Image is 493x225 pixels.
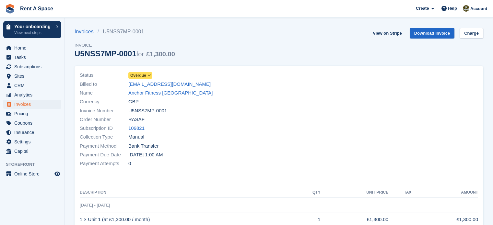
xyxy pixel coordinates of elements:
[296,187,321,198] th: QTY
[128,151,163,159] time: 2025-10-02 00:00:00 UTC
[75,28,98,36] a: Invoices
[448,5,457,12] span: Help
[53,170,61,178] a: Preview store
[128,116,145,123] span: RASAF
[3,128,61,137] a: menu
[80,160,128,167] span: Payment Attempts
[14,109,53,118] span: Pricing
[3,72,61,81] a: menu
[14,169,53,178] span: Online Store
[6,161,65,168] span: Storefront
[14,81,53,90] span: CRM
[3,81,61,90] a: menu
[80,98,128,106] span: Currency
[80,125,128,132] span: Subscription ID
[410,28,455,39] a: Download Invoice
[470,6,487,12] span: Account
[3,21,61,38] a: Your onboarding View next steps
[14,30,53,36] p: View next steps
[3,118,61,128] a: menu
[80,133,128,141] span: Collection Type
[130,73,146,78] span: Overdue
[128,142,158,150] span: Bank Transfer
[80,203,110,208] span: [DATE] - [DATE]
[14,128,53,137] span: Insurance
[3,90,61,99] a: menu
[128,133,144,141] span: Manual
[3,53,61,62] a: menu
[128,81,211,88] a: [EMAIL_ADDRESS][DOMAIN_NAME]
[128,125,145,132] a: 109821
[80,116,128,123] span: Order Number
[18,3,56,14] a: Rent A Space
[75,42,175,49] span: Invoice
[14,147,53,156] span: Capital
[80,151,128,159] span: Payment Due Date
[14,43,53,52] span: Home
[128,72,152,79] a: Overdue
[14,100,53,109] span: Invoices
[411,187,478,198] th: Amount
[128,160,131,167] span: 0
[146,51,175,58] span: £1,300.00
[460,28,483,39] a: Charge
[80,72,128,79] span: Status
[80,187,296,198] th: Description
[136,51,144,58] span: for
[3,43,61,52] a: menu
[3,109,61,118] a: menu
[5,4,15,14] img: stora-icon-8386f47178a22dfd0bd8f6a31ec36ba5ce8667c1dd55bd0f319d3a0aa187defe.svg
[80,142,128,150] span: Payment Method
[14,62,53,71] span: Subscriptions
[14,137,53,146] span: Settings
[14,118,53,128] span: Coupons
[128,98,139,106] span: GBP
[388,187,411,198] th: Tax
[416,5,429,12] span: Create
[3,137,61,146] a: menu
[463,5,469,12] img: Kevin Murphy
[3,147,61,156] a: menu
[3,62,61,71] a: menu
[80,81,128,88] span: Billed to
[80,107,128,115] span: Invoice Number
[3,100,61,109] a: menu
[128,107,167,115] span: U5NSS7MP-0001
[14,53,53,62] span: Tasks
[80,89,128,97] span: Name
[14,72,53,81] span: Sites
[128,89,213,97] a: Anchor Fitness [GEOGRAPHIC_DATA]
[370,28,404,39] a: View on Stripe
[75,49,175,58] div: U5NSS7MP-0001
[3,169,61,178] a: menu
[14,90,53,99] span: Analytics
[14,24,53,29] p: Your onboarding
[321,187,389,198] th: Unit Price
[75,28,175,36] nav: breadcrumbs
